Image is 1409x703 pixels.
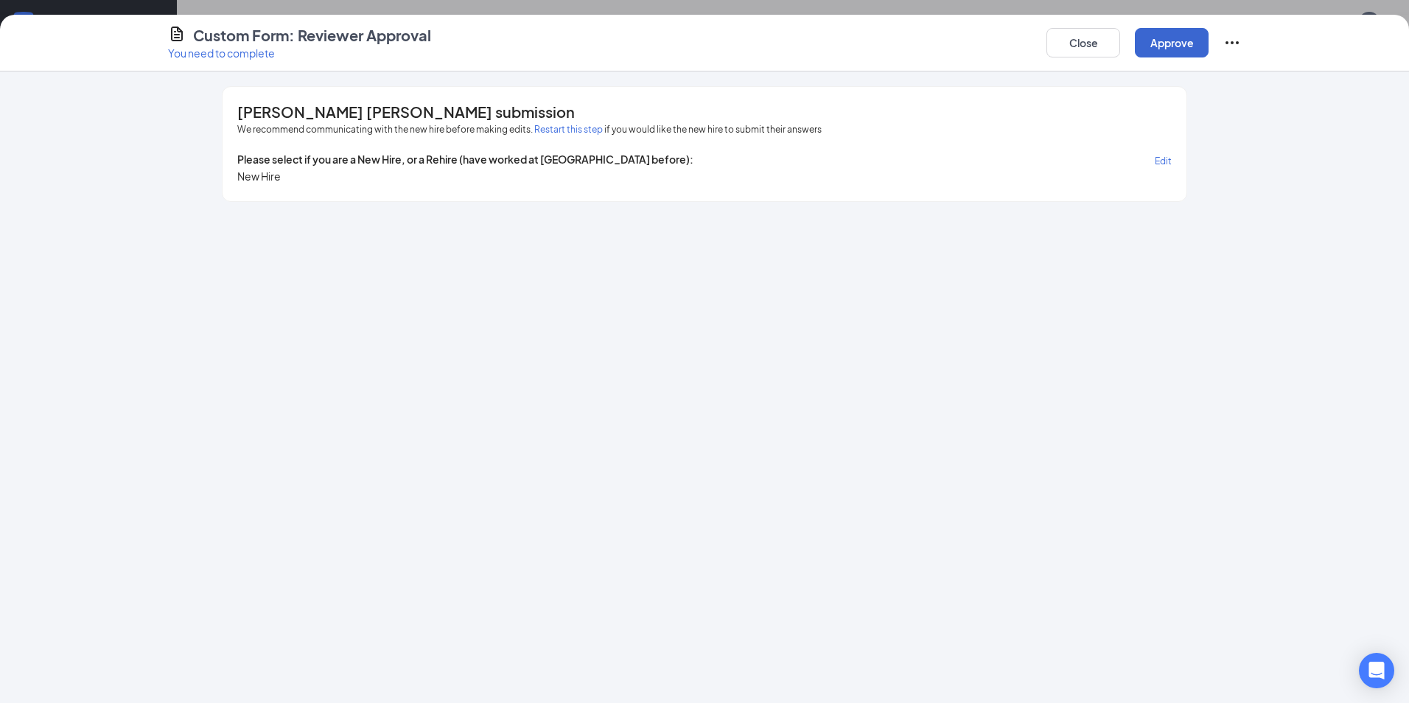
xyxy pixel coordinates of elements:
span: Edit [1155,155,1172,167]
span: Please select if you are a New Hire, or a Rehire (have worked at [GEOGRAPHIC_DATA] before): [237,152,693,169]
button: Approve [1135,28,1209,57]
span: [PERSON_NAME] [PERSON_NAME] submission [237,105,575,119]
div: Open Intercom Messenger [1359,653,1394,688]
span: New Hire [237,169,281,183]
button: Close [1046,28,1120,57]
button: Restart this step [534,122,603,137]
p: You need to complete [168,46,431,60]
svg: CustomFormIcon [168,25,186,43]
svg: Ellipses [1223,34,1241,52]
button: Edit [1155,152,1172,169]
span: We recommend communicating with the new hire before making edits. if you would like the new hire ... [237,122,822,137]
h4: Custom Form: Reviewer Approval [193,25,431,46]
